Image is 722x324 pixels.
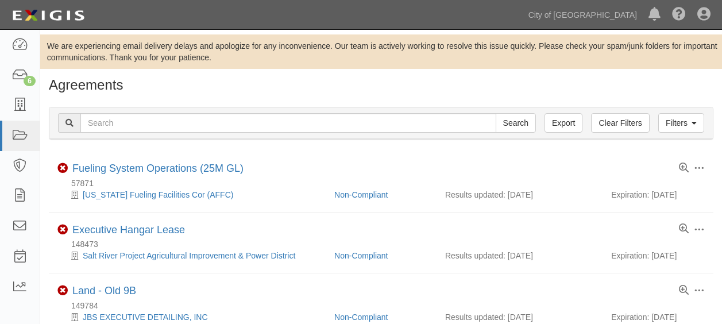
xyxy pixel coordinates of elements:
input: Search [496,113,536,133]
div: Results updated: [DATE] [445,189,594,200]
a: Filters [658,113,704,133]
a: JBS EXECUTIVE DETAILING, INC [83,313,208,322]
a: View results summary [679,286,689,296]
h1: Agreements [49,78,713,92]
div: Expiration: [DATE] [611,311,705,323]
a: Clear Filters [591,113,649,133]
a: Non-Compliant [334,251,388,260]
div: We are experiencing email delivery delays and apologize for any inconvenience. Our team is active... [40,40,722,63]
div: Fueling System Operations (25M GL) [72,163,244,175]
div: JBS EXECUTIVE DETAILING, INC [57,311,326,323]
div: Expiration: [DATE] [611,250,705,261]
i: Non-Compliant [57,286,68,296]
div: Arizona Fueling Facilities Cor (AFFC) [57,189,326,200]
div: 149784 [57,300,713,311]
i: Non-Compliant [57,163,68,173]
i: Help Center - Complianz [672,8,686,22]
div: Land - Old 9B [72,285,136,298]
img: logo-5460c22ac91f19d4615b14bd174203de0afe785f0fc80cf4dbbc73dc1793850b.png [9,5,88,26]
a: Fueling System Operations (25M GL) [72,163,244,174]
a: Salt River Project Agricultural Improvement & Power District [83,251,295,260]
a: View results summary [679,163,689,173]
div: Expiration: [DATE] [611,189,705,200]
div: Executive Hangar Lease [72,224,185,237]
input: Search [80,113,496,133]
div: 6 [24,76,36,86]
div: 148473 [57,238,713,250]
div: Results updated: [DATE] [445,250,594,261]
a: View results summary [679,224,689,234]
a: Non-Compliant [334,313,388,322]
a: Land - Old 9B [72,285,136,296]
div: Salt River Project Agricultural Improvement & Power District [57,250,326,261]
a: Export [545,113,582,133]
a: [US_STATE] Fueling Facilities Cor (AFFC) [83,190,233,199]
div: 57871 [57,178,713,189]
div: Results updated: [DATE] [445,311,594,323]
a: City of [GEOGRAPHIC_DATA] [523,3,643,26]
a: Executive Hangar Lease [72,224,185,236]
a: Non-Compliant [334,190,388,199]
i: Non-Compliant [57,225,68,235]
